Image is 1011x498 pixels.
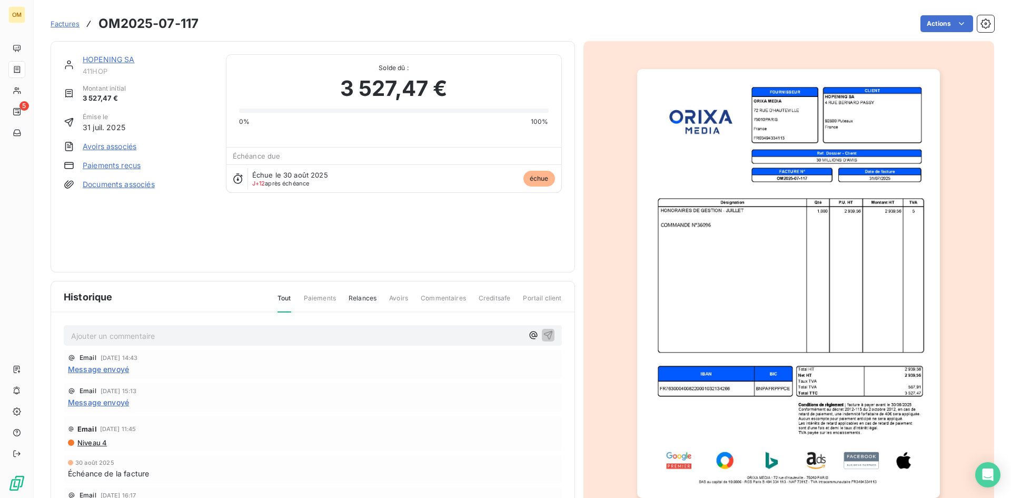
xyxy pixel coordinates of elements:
[77,425,97,433] span: Email
[233,152,281,160] span: Échéance due
[100,426,136,432] span: [DATE] 11:45
[75,460,114,466] span: 30 août 2025
[252,171,328,179] span: Échue le 30 août 2025
[51,18,80,29] a: Factures
[975,462,1000,487] div: Open Intercom Messenger
[68,468,149,479] span: Échéance de la facture
[523,171,555,187] span: échue
[523,294,561,311] span: Portail client
[239,117,250,126] span: 0%
[68,364,129,375] span: Message envoyé
[304,294,336,311] span: Paiements
[239,63,549,73] span: Solde dû :
[421,294,466,311] span: Commentaires
[920,15,973,32] button: Actions
[349,294,376,311] span: Relances
[76,438,107,447] span: Niveau 4
[637,69,940,498] img: invoice_thumbnail
[83,122,125,133] span: 31 juil. 2025
[83,55,135,64] a: HOPENING SA
[83,141,136,152] a: Avoirs associés
[83,179,155,190] a: Documents associés
[51,19,80,28] span: Factures
[83,93,126,104] span: 3 527,47 €
[101,355,138,361] span: [DATE] 14:43
[98,14,199,33] h3: OM2025-07-117
[479,294,511,311] span: Creditsafe
[277,294,291,313] span: Tout
[252,180,265,187] span: J+12
[8,475,25,492] img: Logo LeanPay
[101,388,137,394] span: [DATE] 15:13
[83,160,141,171] a: Paiements reçus
[80,355,96,361] span: Email
[83,84,126,93] span: Montant initial
[531,117,549,126] span: 100%
[83,112,125,122] span: Émise le
[64,290,113,304] span: Historique
[8,6,25,23] div: OM
[19,101,29,111] span: 5
[80,388,96,394] span: Email
[340,73,448,104] span: 3 527,47 €
[252,180,310,187] span: après échéance
[83,67,213,75] span: 411HOP
[68,397,129,408] span: Message envoyé
[389,294,408,311] span: Avoirs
